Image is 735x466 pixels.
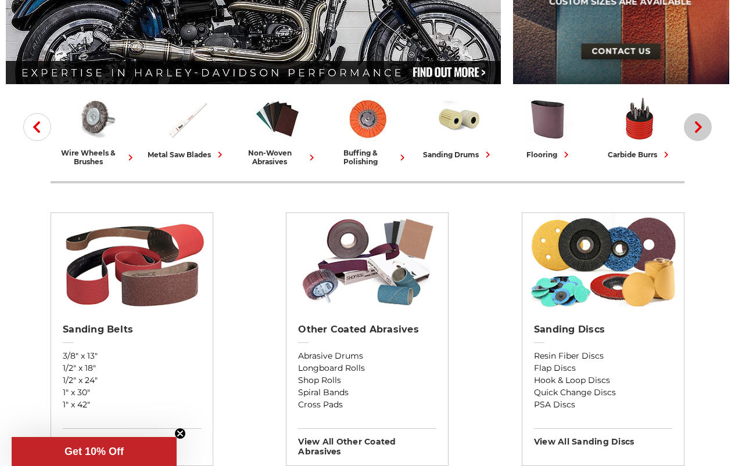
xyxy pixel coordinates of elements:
[23,113,51,141] button: Previous
[534,374,672,386] a: Hook & Loop Discs
[534,350,672,362] a: Resin Fiber Discs
[57,213,207,312] img: Sanding Belts
[298,374,436,386] a: Shop Rolls
[63,362,201,374] a: 1/2" x 18"
[236,95,318,166] a: non-woven abrasives
[298,386,436,399] a: Spiral Bands
[298,428,436,457] h3: View All other coated abrasives
[63,428,201,447] h3: View All sanding belts
[146,95,227,161] a: metal saw blades
[508,95,590,161] a: flooring
[63,324,201,335] h2: Sanding Belts
[528,213,678,312] img: Sanding Discs
[534,362,672,374] a: Flap Discs
[12,437,177,466] div: Get 10% OffClose teaser
[525,95,573,143] img: Flooring
[435,95,483,143] img: Sanding Drums
[55,149,137,166] div: wire wheels & brushes
[63,374,201,386] a: 1/2" x 24"
[63,386,201,399] a: 1" x 30"
[344,95,392,143] img: Buffing & Polishing
[163,95,211,143] img: Metal Saw Blades
[534,386,672,399] a: Quick Change Discs
[253,95,302,143] img: Non-woven Abrasives
[534,399,672,411] a: PSA Discs
[148,149,226,161] div: metal saw blades
[526,149,572,161] div: flooring
[327,95,408,166] a: buffing & polishing
[64,446,124,457] span: Get 10% Off
[418,95,499,161] a: sanding drums
[298,350,436,362] a: Abrasive Drums
[684,113,712,141] button: Next
[327,149,408,166] div: buffing & polishing
[174,428,186,439] button: Close teaser
[298,324,436,335] h2: Other Coated Abrasives
[55,95,137,166] a: wire wheels & brushes
[608,149,672,161] div: carbide burrs
[63,399,201,411] a: 1" x 42"
[616,95,664,143] img: Carbide Burrs
[63,350,201,362] a: 3/8" x 13"
[72,95,120,143] img: Wire Wheels & Brushes
[599,95,680,161] a: carbide burrs
[236,149,318,166] div: non-woven abrasives
[298,362,436,374] a: Longboard Rolls
[534,428,672,447] h3: View All sanding discs
[423,149,494,161] div: sanding drums
[534,324,672,335] h2: Sanding Discs
[298,399,436,411] a: Cross Pads
[292,213,443,312] img: Other Coated Abrasives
